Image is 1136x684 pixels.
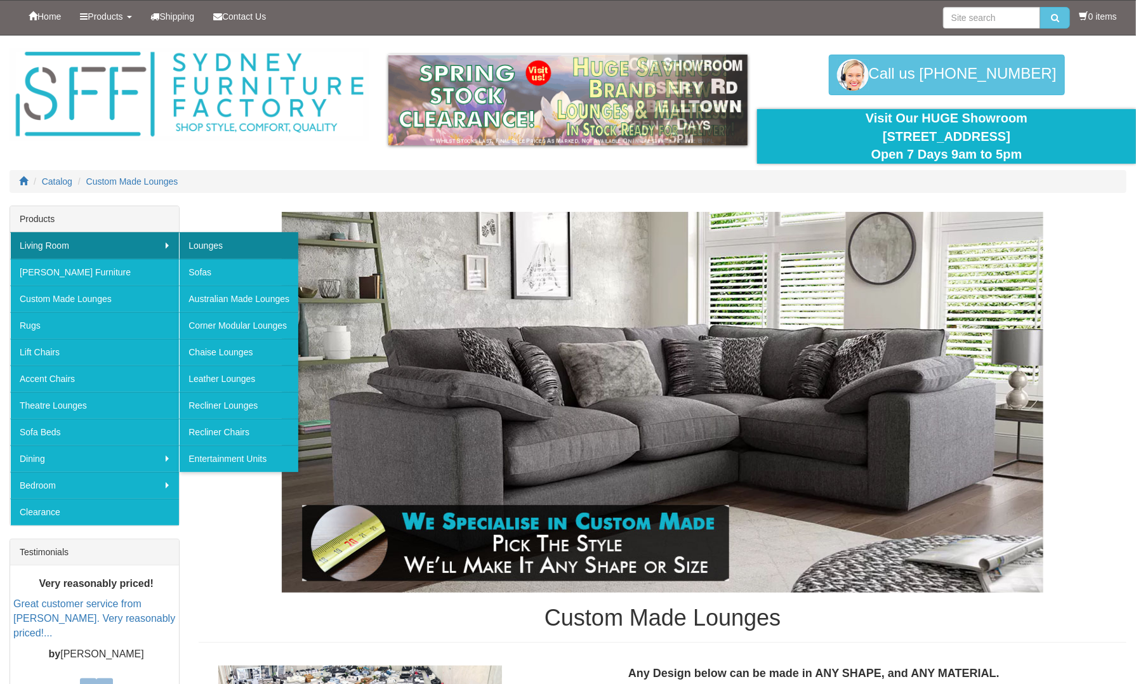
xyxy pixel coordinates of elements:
[10,232,179,259] a: Living Room
[10,499,179,525] a: Clearance
[10,259,179,286] a: [PERSON_NAME] Furniture
[42,176,72,187] a: Catalog
[142,1,204,32] a: Shipping
[10,539,179,565] div: Testimonials
[628,667,1000,680] b: Any Design below can be made in ANY SHAPE, and ANY MATERIAL.
[10,365,179,392] a: Accent Chairs
[179,445,298,472] a: Entertainment Units
[1080,10,1117,23] li: 0 items
[10,445,179,472] a: Dining
[10,286,179,312] a: Custom Made Lounges
[160,11,195,22] span: Shipping
[179,232,298,259] a: Lounges
[86,176,178,187] a: Custom Made Lounges
[10,419,179,445] a: Sofa Beds
[943,7,1040,29] input: Site search
[179,259,298,286] a: Sofas
[179,339,298,365] a: Chaise Lounges
[13,598,175,638] a: Great customer service from [PERSON_NAME]. Very reasonably priced!...
[179,419,298,445] a: Recliner Chairs
[19,1,70,32] a: Home
[179,312,298,339] a: Corner Modular Lounges
[88,11,122,22] span: Products
[10,48,369,141] img: Sydney Furniture Factory
[10,472,179,499] a: Bedroom
[282,212,1043,593] img: Custom Made Lounges
[37,11,61,22] span: Home
[204,1,275,32] a: Contact Us
[10,339,179,365] a: Lift Chairs
[10,206,179,232] div: Products
[10,392,179,419] a: Theatre Lounges
[199,605,1126,631] h1: Custom Made Lounges
[222,11,266,22] span: Contact Us
[70,1,141,32] a: Products
[10,312,179,339] a: Rugs
[179,392,298,419] a: Recliner Lounges
[179,365,298,392] a: Leather Lounges
[39,578,154,589] b: Very reasonably priced!
[179,286,298,312] a: Australian Made Lounges
[13,647,179,662] p: [PERSON_NAME]
[49,648,61,659] b: by
[767,109,1126,164] div: Visit Our HUGE Showroom [STREET_ADDRESS] Open 7 Days 9am to 5pm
